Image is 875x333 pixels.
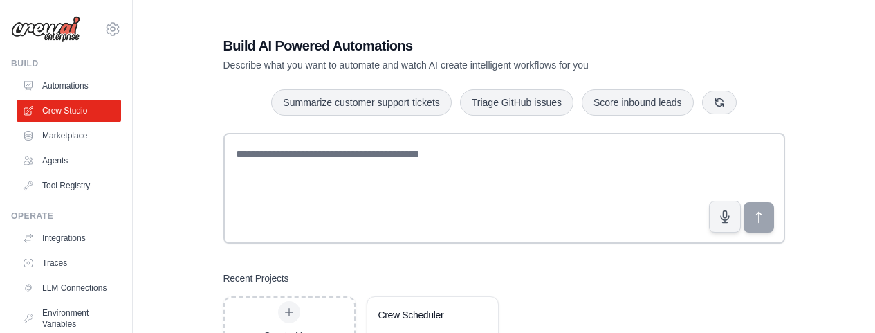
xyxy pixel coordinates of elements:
[17,277,121,299] a: LLM Connections
[378,308,473,322] div: Crew Scheduler
[271,89,451,116] button: Summarize customer support tickets
[709,201,741,233] button: Click to speak your automation idea
[17,150,121,172] a: Agents
[17,252,121,274] a: Traces
[11,16,80,42] img: Logo
[17,75,121,97] a: Automations
[17,174,121,197] a: Tool Registry
[460,89,573,116] button: Triage GitHub issues
[223,271,289,285] h3: Recent Projects
[11,58,121,69] div: Build
[17,227,121,249] a: Integrations
[702,91,737,114] button: Get new suggestions
[223,58,688,72] p: Describe what you want to automate and watch AI create intelligent workflows for you
[582,89,694,116] button: Score inbound leads
[17,100,121,122] a: Crew Studio
[223,36,688,55] h1: Build AI Powered Automations
[11,210,121,222] div: Operate
[17,125,121,147] a: Marketplace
